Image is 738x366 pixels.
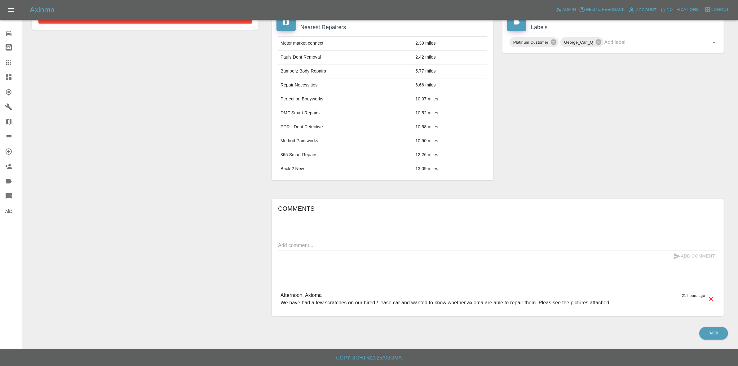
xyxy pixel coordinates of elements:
[4,2,19,17] button: Open drawer
[604,37,700,47] input: Add label
[586,6,625,13] span: Help & Feedback
[413,162,487,176] td: 13.09 miles
[682,293,705,298] span: 21 hours ago
[278,148,413,162] td: 365 Smart Repairs
[413,134,487,148] td: 10.90 miles
[711,6,729,13] span: Logout
[278,51,413,64] td: Pauls Dent Removal
[278,162,413,176] td: Back 2 New
[413,37,487,51] td: 2.39 miles
[636,7,657,14] span: Account
[413,78,487,92] td: 6.66 miles
[413,64,487,78] td: 5.77 miles
[413,51,487,64] td: 2.42 miles
[413,120,487,134] td: 10.58 miles
[278,120,413,134] td: PDR - Dent Detective
[5,354,733,362] h6: Copyright © 2025 Axioma
[626,5,658,15] a: Account
[667,6,699,13] span: Notifications
[563,6,576,13] span: Admin
[560,39,597,46] span: George_Carl_Q
[703,5,731,15] button: Logout
[560,37,603,47] div: George_Carl_Q
[413,106,487,120] td: 10.52 miles
[510,39,552,46] span: Platinum Customer
[278,37,413,51] td: Motor market connect
[278,134,413,148] td: Method Paintworks
[278,78,413,92] td: Repair Necessities
[699,327,728,340] a: Back
[278,106,413,120] td: DMF Smart Repairs
[38,11,252,24] button: Archive
[278,92,413,106] td: Perfection Bodyworks
[709,38,718,47] button: Open
[30,5,55,15] h5: Axioma
[507,23,719,32] h4: Labels
[413,148,487,162] td: 12.26 miles
[658,5,700,15] button: Notifications
[413,92,487,106] td: 10.07 miles
[276,23,488,32] h4: Nearest Repairers
[554,5,578,15] a: Admin
[577,5,626,15] button: Help & Feedback
[278,204,718,214] h6: Comments
[278,64,413,78] td: Bumperz Body Repairs
[281,292,611,306] p: Afternoon, Axioma We have had a few scratches on our hired / lease car and wanted to know whether...
[510,37,559,47] div: Platinum Customer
